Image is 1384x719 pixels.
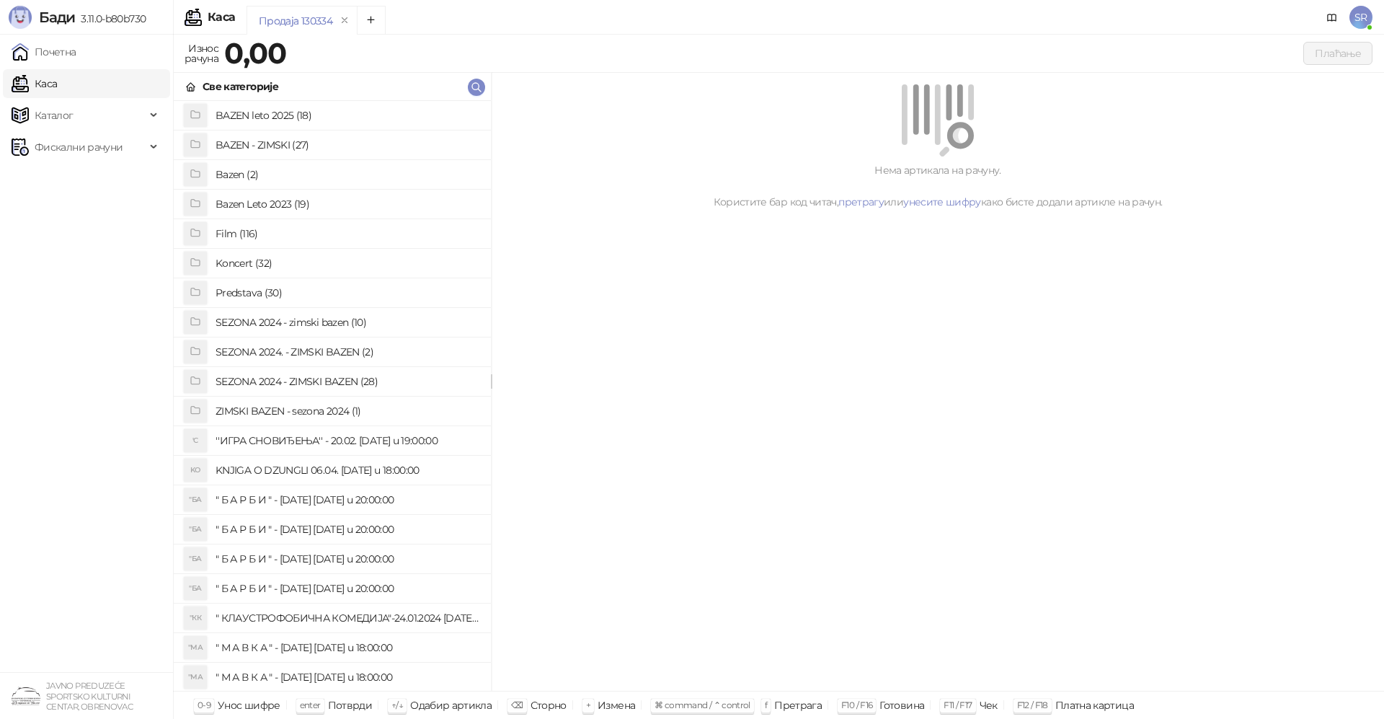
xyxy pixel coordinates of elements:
h4: Film (116) [216,222,479,245]
h4: Predstava (30) [216,281,479,304]
h4: " М А В К А " - [DATE] [DATE] u 18:00:00 [216,636,479,659]
div: Измена [598,696,635,715]
div: Платна картица [1055,696,1134,715]
div: Сторно [531,696,567,715]
button: Плаћање [1303,42,1372,65]
div: "БА [184,518,207,541]
span: ⌫ [511,700,523,710]
h4: ZIMSKI BAZEN - sezona 2024 (1) [216,400,479,423]
span: ↑/↓ [391,700,403,710]
h4: " Б А Р Б И " - [DATE] [DATE] u 20:00:00 [216,488,479,511]
div: "МА [184,636,207,659]
span: enter [300,700,321,710]
div: "БА [184,547,207,570]
h4: " Б А Р Б И " - [DATE] [DATE] u 20:00:00 [216,547,479,570]
h4: SEZONA 2024 - ZIMSKI BAZEN (28) [216,370,479,393]
h4: BAZEN - ZIMSKI (27) [216,133,479,156]
h4: BAZEN leto 2025 (18) [216,104,479,127]
span: ⌘ command / ⌃ control [655,700,750,710]
div: Све категорије [203,79,278,94]
a: Каса [12,69,57,98]
img: Logo [9,6,32,29]
div: Продаја 130334 [259,13,332,29]
div: "КК [184,606,207,630]
h4: " Б А Р Б И " - [DATE] [DATE] u 20:00:00 [216,518,479,541]
div: Нема артикала на рачуну. Користите бар код читач, или како бисте додали артикле на рачун. [509,162,1367,210]
a: Документација [1321,6,1344,29]
small: JAVNO PREDUZEĆE SPORTSKO KULTURNI CENTAR, OBRENOVAC [46,681,133,712]
div: KO [184,459,207,482]
h4: SEZONA 2024 - zimski bazen (10) [216,311,479,334]
button: Add tab [357,6,386,35]
img: 64x64-companyLogo-4a28e1f8-f217-46d7-badd-69a834a81aaf.png [12,681,40,710]
h4: Bazen (2) [216,163,479,186]
div: Потврди [328,696,373,715]
span: F10 / F16 [841,700,872,710]
h4: ''ИГРА СНОВИЂЕЊА'' - 20.02. [DATE] u 19:00:00 [216,429,479,452]
div: 'С [184,429,207,452]
a: унесите шифру [903,195,981,208]
h4: " КЛАУСТРОФОБИЧНА КОМЕДИЈА"-24.01.2024 [DATE] u 20:00:00 [216,606,479,630]
a: претрагу [838,195,884,208]
span: SR [1349,6,1372,29]
div: "БА [184,488,207,511]
div: Претрага [774,696,822,715]
div: "МА [184,666,207,689]
button: remove [335,14,354,27]
span: Каталог [35,101,74,130]
div: Каса [208,12,235,23]
h4: " М А В К А " - [DATE] [DATE] u 18:00:00 [216,666,479,689]
div: Унос шифре [218,696,280,715]
div: "БА [184,577,207,600]
strong: 0,00 [224,35,286,71]
div: grid [174,101,491,691]
div: Чек [980,696,998,715]
span: 3.11.0-b80b730 [75,12,146,25]
h4: KNJIGA O DZUNGLI 06.04. [DATE] u 18:00:00 [216,459,479,482]
span: Фискални рачуни [35,133,123,162]
div: Одабир артикла [410,696,492,715]
span: f [765,700,767,710]
h4: Koncert (32) [216,252,479,275]
span: 0-9 [198,700,210,710]
span: F11 / F17 [944,700,972,710]
span: Бади [39,9,75,26]
h4: SEZONA 2024. - ZIMSKI BAZEN (2) [216,340,479,363]
div: Готовина [879,696,924,715]
span: F12 / F18 [1017,700,1048,710]
div: Износ рачуна [182,39,221,68]
span: + [586,700,590,710]
h4: " Б А Р Б И " - [DATE] [DATE] u 20:00:00 [216,577,479,600]
a: Почетна [12,38,76,66]
h4: Bazen Leto 2023 (19) [216,193,479,216]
